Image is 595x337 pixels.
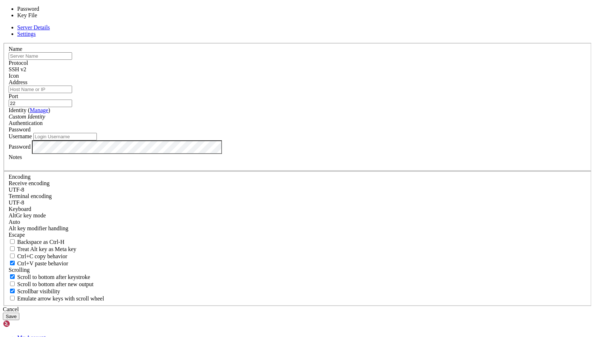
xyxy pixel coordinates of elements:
span: Auto [9,219,20,225]
input: Scroll to bottom after keystroke [10,274,15,279]
span: Backspace as Ctrl-H [17,239,65,245]
label: Set the expected encoding for data received from the host. If the encodings do not match, visual ... [9,212,46,218]
span: Scrollbar visibility [17,288,60,294]
input: Treat Alt key as Meta key [10,246,15,251]
label: Scroll to bottom after new output. [9,281,94,287]
input: Scrollbar visibility [10,289,15,293]
input: Port Number [9,100,72,107]
span: UTF-8 [9,199,24,206]
button: Save [3,313,19,320]
div: UTF-8 [9,199,586,206]
label: Controls how the Alt key is handled. Escape: Send an ESC prefix. 8-Bit: Add 128 to the typed char... [9,225,69,231]
label: Set the expected encoding for data received from the host. If the encodings do not match, visual ... [9,180,49,186]
label: Port [9,93,18,99]
div: Custom Identity [9,114,586,120]
span: Ctrl+V paste behavior [17,260,68,266]
label: The default terminal encoding. ISO-2022 enables character map translations (like graphics maps). ... [9,193,52,199]
label: Password [9,144,30,150]
label: Whether the Alt key acts as a Meta key or as a distinct Alt key. [9,246,76,252]
span: Password [9,126,30,133]
li: Password [17,6,77,12]
label: When using the alternative screen buffer, and DECCKM (Application Cursor Keys) is active, mouse w... [9,295,104,302]
label: Ctrl-C copies if true, send ^C to host if false. Ctrl-Shift-C sends ^C to host if true, copies if... [9,253,67,259]
a: Server Details [17,24,50,30]
div: UTF-8 [9,187,586,193]
label: Ctrl+V pastes if true, sends ^V to host if false. Ctrl+Shift+V sends ^V to host if true, pastes i... [9,260,68,266]
label: Icon [9,73,19,79]
label: Keyboard [9,206,31,212]
input: Server Name [9,52,72,60]
span: Ctrl+C copy behavior [17,253,67,259]
input: Host Name or IP [9,86,72,93]
span: SSH v2 [9,66,26,72]
input: Emulate arrow keys with scroll wheel [10,296,15,300]
div: SSH v2 [9,66,586,73]
label: Encoding [9,174,30,180]
div: Escape [9,232,586,238]
input: Scroll to bottom after new output [10,281,15,286]
span: Emulate arrow keys with scroll wheel [17,295,104,302]
a: Manage [30,107,48,113]
img: Shellngn [3,320,44,327]
input: Ctrl+C copy behavior [10,254,15,258]
label: If true, the backspace should send BS ('\x08', aka ^H). Otherwise the backspace key should send '... [9,239,65,245]
label: Identity [9,107,50,113]
span: UTF-8 [9,187,24,193]
span: Treat Alt key as Meta key [17,246,76,252]
label: Name [9,46,22,52]
label: Username [9,133,32,139]
div: Auto [9,219,586,225]
label: Authentication [9,120,43,126]
div: Cancel [3,306,592,313]
label: Scrolling [9,267,30,273]
span: Escape [9,232,25,238]
label: Protocol [9,60,28,66]
li: Key File [17,12,77,19]
div: Password [9,126,586,133]
span: Scroll to bottom after new output [17,281,94,287]
input: Ctrl+V paste behavior [10,261,15,265]
label: Notes [9,154,22,160]
a: Settings [17,31,36,37]
input: Backspace as Ctrl-H [10,239,15,244]
label: Address [9,79,27,85]
label: The vertical scrollbar mode. [9,288,60,294]
label: Whether to scroll to the bottom on any keystroke. [9,274,90,280]
i: Custom Identity [9,114,45,120]
span: ( ) [28,107,50,113]
input: Login Username [33,133,97,140]
span: Scroll to bottom after keystroke [17,274,90,280]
